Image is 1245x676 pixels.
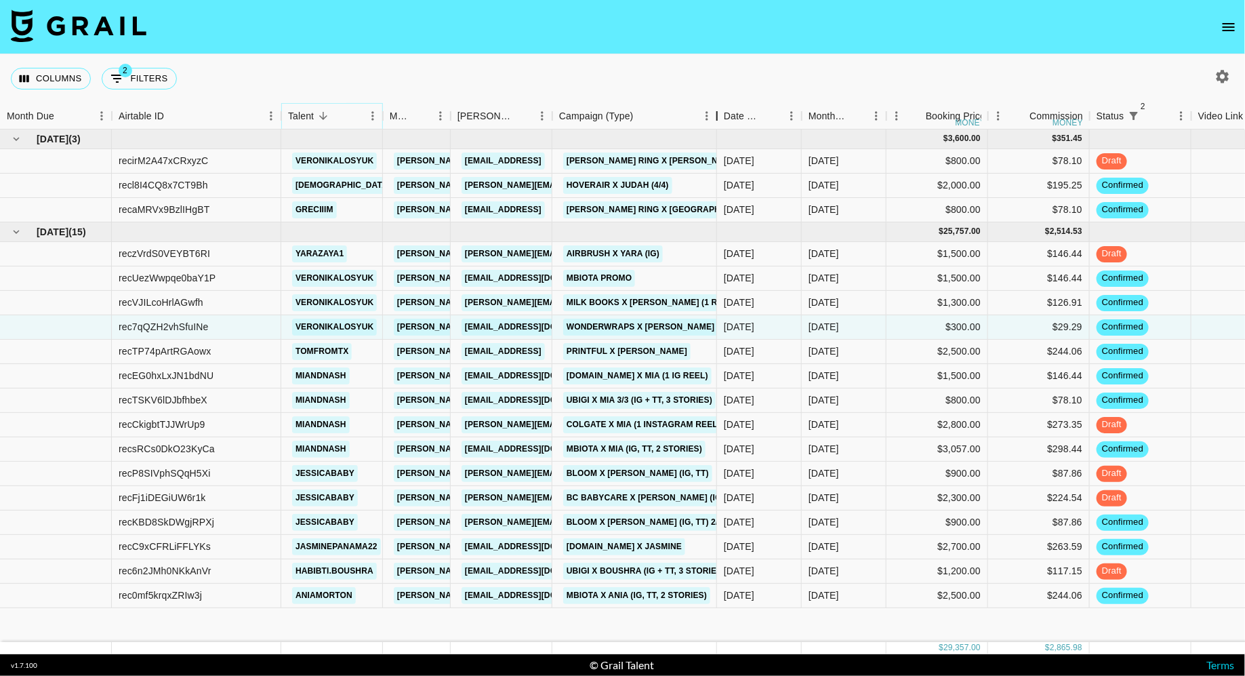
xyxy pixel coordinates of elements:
div: Date Created [717,103,802,130]
div: Talent [288,103,314,130]
a: [PERSON_NAME][EMAIL_ADDRESS][DOMAIN_NAME] [394,319,615,336]
a: [PERSON_NAME][EMAIL_ADDRESS][DOMAIN_NAME] [462,514,682,531]
button: Sort [314,106,333,125]
a: tomfromtx [292,343,352,360]
div: Airtable ID [119,103,164,130]
div: 11/08/2025 [724,393,754,407]
button: open drawer [1215,14,1242,41]
div: recirM2A47xCRxyzC [119,154,208,167]
div: 18/08/2025 [724,369,754,382]
div: 351.45 [1057,133,1082,144]
div: $224.54 [988,486,1090,511]
button: Menu [1171,106,1191,126]
span: confirmed [1097,296,1149,309]
div: $29.29 [988,315,1090,340]
div: Sep '25 [809,320,839,334]
div: rec0mf5krqxZRIw3j [119,589,202,602]
span: confirmed [1097,370,1149,382]
div: Month Due [809,103,847,130]
a: Ubigi x Mia 3/3 (IG + TT, 3 Stories) [563,392,716,409]
button: Sort [762,106,781,125]
div: Jun '25 [809,203,839,216]
div: $2,800.00 [886,413,988,437]
a: habibti.boushra [292,563,377,580]
a: aniamorton [292,587,356,604]
a: [PERSON_NAME] Ring x [PERSON_NAME] (1IG) [563,153,764,170]
div: Sep '25 [809,418,839,431]
span: draft [1097,467,1127,480]
a: [PERSON_NAME][EMAIL_ADDRESS][DOMAIN_NAME] [394,270,615,287]
div: $117.15 [988,559,1090,584]
button: Menu [261,106,281,126]
a: mBIOTA x Ania (IG, TT, 2 Stories) [563,587,710,604]
div: Booking Price [926,103,985,130]
button: Sort [1143,106,1162,125]
div: 2 active filters [1124,106,1143,125]
div: $1,500.00 [886,242,988,266]
span: confirmed [1097,203,1149,216]
button: Show filters [1124,106,1143,125]
div: $1,500.00 [886,364,988,389]
div: 18/08/2025 [724,442,754,456]
a: [PERSON_NAME][EMAIL_ADDRESS][PERSON_NAME][DOMAIN_NAME] [462,294,752,311]
a: Colgate x Mia (1 Instagram Reel, 4 images, 4 months usage right and 45 days access) [563,416,968,433]
div: $1,300.00 [886,291,988,315]
span: confirmed [1097,321,1149,334]
a: yarazaya1 [292,245,347,262]
div: [PERSON_NAME] [457,103,513,130]
div: Booker [451,103,552,130]
a: veronikalosyuk [292,153,377,170]
div: recaMRVx9BzlIHgBT [119,203,210,216]
div: recFj1iDEGiUW6r1k [119,491,206,504]
button: Sort [1011,106,1029,125]
a: [PERSON_NAME][EMAIL_ADDRESS][DOMAIN_NAME] [394,465,615,482]
a: miandnash [292,392,350,409]
div: $87.86 [988,511,1090,535]
a: [PERSON_NAME][EMAIL_ADDRESS][DOMAIN_NAME] [394,177,615,194]
div: Sep '25 [809,589,839,602]
div: 2,514.53 [1050,226,1082,237]
a: [PERSON_NAME][EMAIL_ADDRESS][DOMAIN_NAME] [394,153,615,170]
button: hide children [7,130,26,148]
div: 18/08/2025 [724,344,754,358]
div: money [1053,119,1083,127]
a: [PERSON_NAME][EMAIL_ADDRESS][DOMAIN_NAME] [394,587,615,604]
div: $1,200.00 [886,559,988,584]
button: Sort [54,106,73,125]
button: Sort [847,106,866,125]
div: 18/08/2025 [724,589,754,602]
a: miandnash [292,416,350,433]
span: draft [1097,418,1127,431]
a: Bloom x [PERSON_NAME] (IG, TT) 2/2 [563,514,726,531]
a: Bloom x [PERSON_NAME] (IG, TT) [563,465,712,482]
a: Mbiota Promo [563,270,635,287]
a: [EMAIL_ADDRESS][DOMAIN_NAME] [462,587,613,604]
button: Show filters [102,68,177,90]
div: recsRCs0DkO23KyCa [119,442,215,456]
span: confirmed [1097,589,1149,602]
span: confirmed [1097,394,1149,407]
a: [PERSON_NAME][EMAIL_ADDRESS][DOMAIN_NAME] [394,343,615,360]
div: Talent [281,103,383,130]
a: [EMAIL_ADDRESS][DOMAIN_NAME] [462,538,613,555]
div: $126.91 [988,291,1090,315]
div: $2,700.00 [886,535,988,559]
div: $87.86 [988,462,1090,486]
div: Campaign (Type) [552,103,717,130]
div: Sep '25 [809,442,839,456]
button: Menu [363,106,383,126]
a: [PERSON_NAME][EMAIL_ADDRESS][DOMAIN_NAME] [394,514,615,531]
div: $900.00 [886,462,988,486]
button: Menu [988,106,1008,126]
div: $ [1045,642,1050,654]
div: 16/06/2025 [724,154,754,167]
div: $900.00 [886,511,988,535]
div: recVJILcoHrlAGwfh [119,296,203,309]
div: $2,000.00 [886,174,988,198]
a: miandnash [292,367,350,384]
a: [EMAIL_ADDRESS][DOMAIN_NAME] [462,392,613,409]
a: miandnash [292,441,350,458]
div: 18/08/2025 [724,515,754,529]
button: Select columns [11,68,91,90]
a: [PERSON_NAME][EMAIL_ADDRESS][DOMAIN_NAME] [394,563,615,580]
